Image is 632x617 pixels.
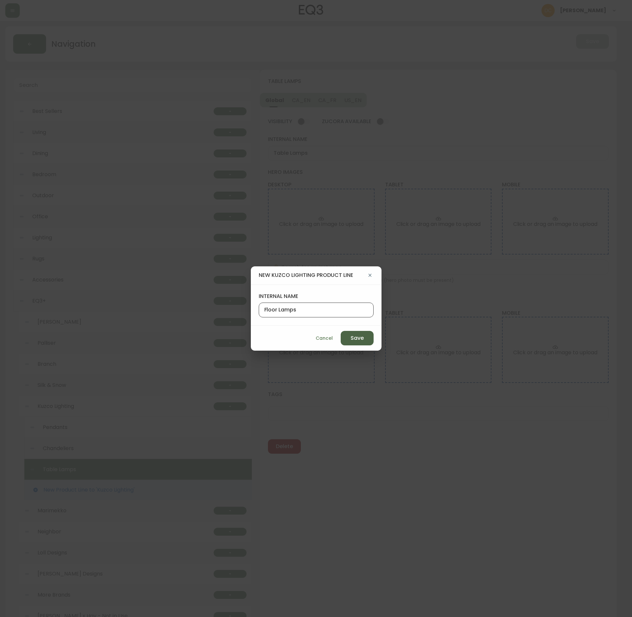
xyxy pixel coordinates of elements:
[341,331,374,345] button: Save
[313,332,335,344] button: Cancel
[351,335,364,342] span: Save
[316,334,333,342] span: Cancel
[259,272,366,279] h4: new kuzco lighting product line
[259,293,374,300] label: internal name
